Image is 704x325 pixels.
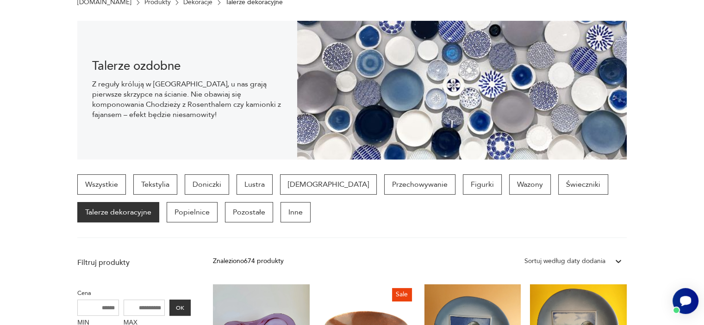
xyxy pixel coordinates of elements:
[280,174,377,195] a: [DEMOGRAPHIC_DATA]
[167,202,218,222] a: Popielnice
[384,174,455,195] a: Przechowywanie
[524,256,605,266] div: Sortuj według daty dodania
[92,61,282,72] h1: Talerze ozdobne
[673,288,698,314] iframe: Smartsupp widget button
[77,288,191,298] p: Cena
[185,174,229,195] a: Doniczki
[133,174,177,195] a: Tekstylia
[77,202,159,222] a: Talerze dekoracyjne
[169,300,191,316] button: OK
[463,174,502,195] a: Figurki
[558,174,608,195] a: Świeczniki
[237,174,273,195] a: Lustra
[280,202,311,222] a: Inne
[297,21,627,159] img: b5931c5a27f239c65a45eae948afacbd.jpg
[509,174,551,195] a: Wazony
[92,79,282,120] p: Z reguły królują w [GEOGRAPHIC_DATA], u nas grają pierwsze skrzypce na ścianie. Nie obawiaj się k...
[213,256,284,266] div: Znaleziono 674 produkty
[77,258,191,268] p: Filtruj produkty
[225,202,273,222] a: Pozostałe
[77,174,126,195] a: Wszystkie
